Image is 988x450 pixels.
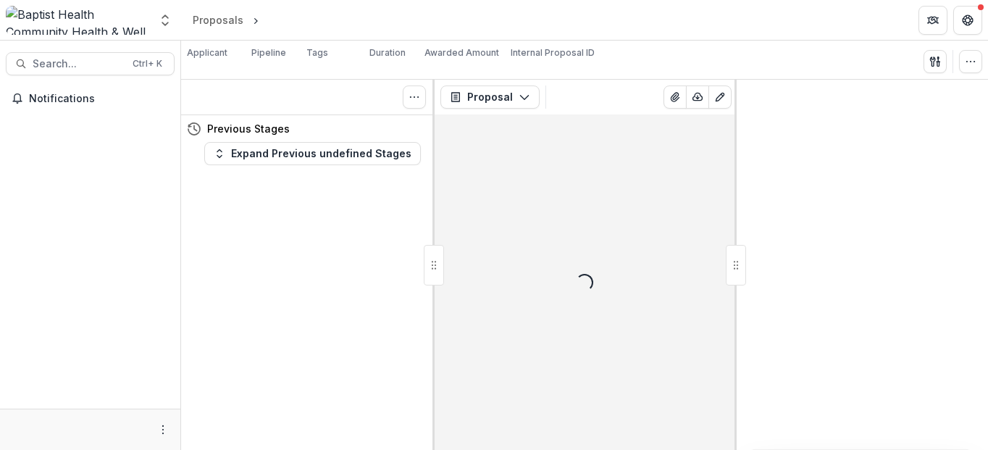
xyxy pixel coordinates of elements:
[33,58,124,70] span: Search...
[511,46,595,59] p: Internal Proposal ID
[207,121,290,136] h4: Previous Stages
[953,6,982,35] button: Get Help
[187,46,227,59] p: Applicant
[424,46,499,59] p: Awarded Amount
[187,9,324,30] nav: breadcrumb
[306,46,328,59] p: Tags
[708,86,732,109] button: Edit as form
[918,6,947,35] button: Partners
[130,56,165,72] div: Ctrl + K
[403,86,426,109] button: Toggle View Cancelled Tasks
[251,46,286,59] p: Pipeline
[663,86,687,109] button: View Attached Files
[6,6,149,35] img: Baptist Health Community Health & Well Being logo
[154,421,172,438] button: More
[187,9,249,30] a: Proposals
[204,142,421,165] button: Expand Previous undefined Stages
[6,87,175,110] button: Notifications
[155,6,175,35] button: Open entity switcher
[440,86,540,109] button: Proposal
[6,52,175,75] button: Search...
[29,93,169,105] span: Notifications
[369,46,406,59] p: Duration
[193,12,243,28] div: Proposals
